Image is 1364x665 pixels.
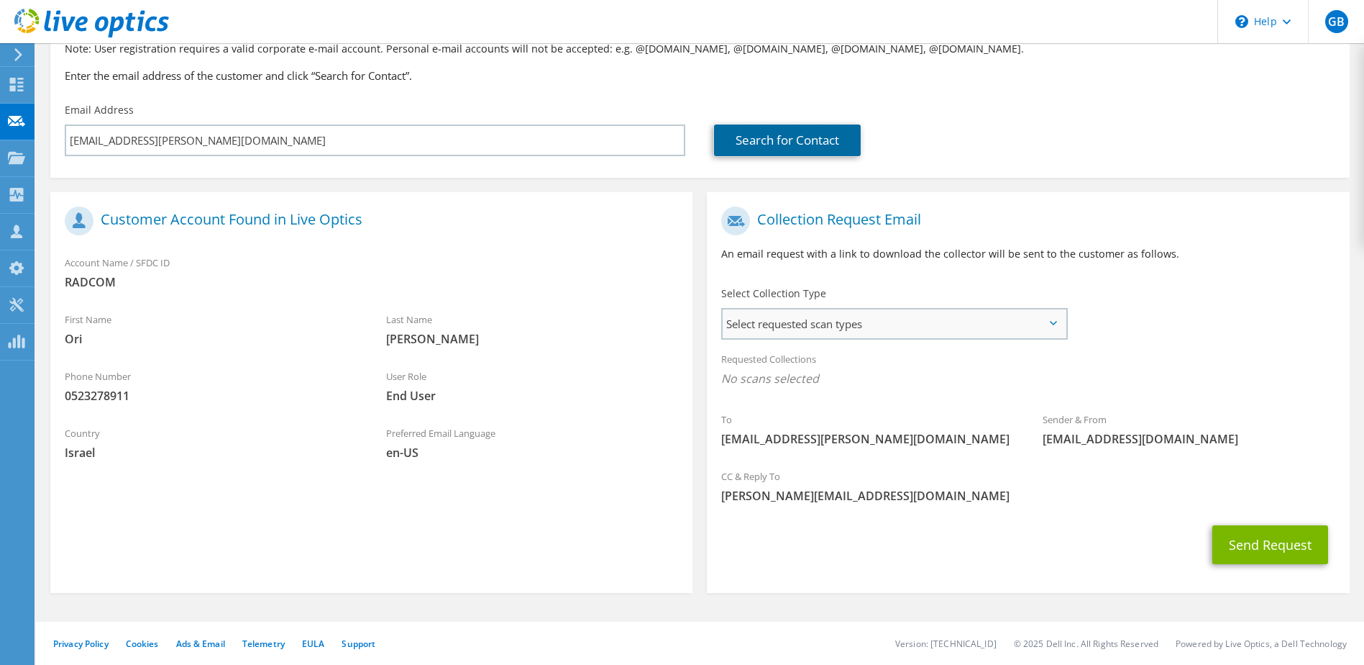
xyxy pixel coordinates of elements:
[242,638,285,650] a: Telemetry
[386,388,679,404] span: End User
[65,445,357,461] span: Israel
[50,361,372,411] div: Phone Number
[895,638,997,650] li: Version: [TECHNICAL_ID]
[65,103,134,117] label: Email Address
[1043,431,1335,447] span: [EMAIL_ADDRESS][DOMAIN_NAME]
[50,248,692,297] div: Account Name / SFDC ID
[65,68,1335,83] h3: Enter the email address of the customer and click “Search for Contact”.
[372,361,693,411] div: User Role
[1176,638,1347,650] li: Powered by Live Optics, a Dell Technology
[386,331,679,347] span: [PERSON_NAME]
[65,331,357,347] span: Ori
[50,304,372,354] div: First Name
[707,344,1349,397] div: Requested Collections
[1325,10,1348,33] span: GB
[342,638,375,650] a: Support
[50,418,372,468] div: Country
[721,488,1335,504] span: [PERSON_NAME][EMAIL_ADDRESS][DOMAIN_NAME]
[707,461,1349,511] div: CC & Reply To
[65,388,357,404] span: 0523278911
[714,125,861,156] a: Search for Contact
[372,418,693,468] div: Preferred Email Language
[386,445,679,461] span: en-US
[1212,525,1328,564] button: Send Request
[1014,638,1158,650] li: © 2025 Dell Inc. All Rights Reserved
[721,207,1327,235] h1: Collection Request Email
[1028,404,1350,454] div: Sender & From
[1235,15,1248,28] svg: \n
[65,207,671,235] h1: Customer Account Found in Live Optics
[721,246,1335,262] p: An email request with a link to download the collector will be sent to the customer as follows.
[53,638,109,650] a: Privacy Policy
[65,274,678,290] span: RADCOM
[126,638,159,650] a: Cookies
[65,41,1335,57] p: Note: User registration requires a valid corporate e-mail account. Personal e-mail accounts will ...
[176,638,225,650] a: Ads & Email
[707,404,1028,454] div: To
[721,371,1335,386] span: No scans selected
[372,304,693,354] div: Last Name
[721,286,826,301] label: Select Collection Type
[723,309,1065,338] span: Select requested scan types
[721,431,1014,447] span: [EMAIL_ADDRESS][PERSON_NAME][DOMAIN_NAME]
[302,638,324,650] a: EULA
